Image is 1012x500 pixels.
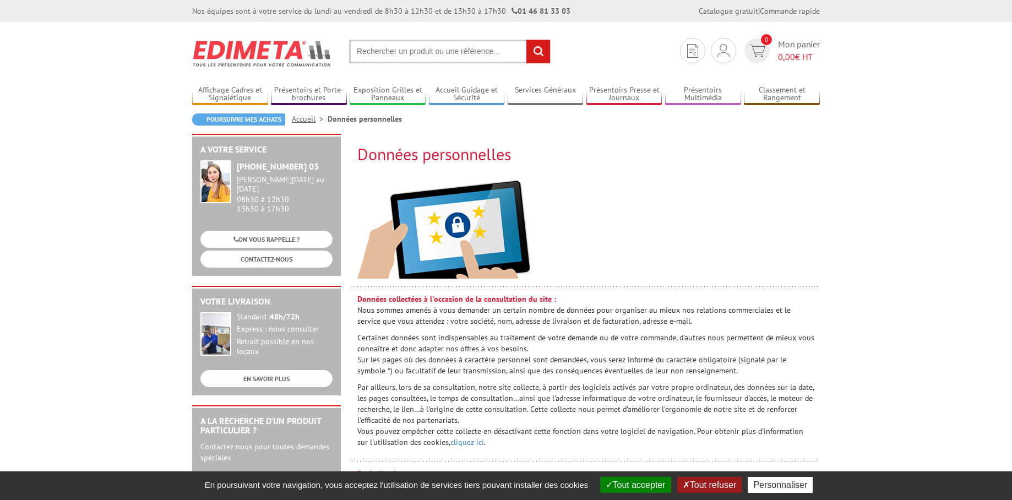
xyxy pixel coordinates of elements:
div: Retrait possible en nos locaux [237,337,333,357]
p: Précisez vos besoins et les quantités envisagées [200,469,333,491]
p: Nous sommes amenés à vous demander un certain nombre de données pour organiser au mieux nos relat... [357,294,814,327]
img: donnees-personnelles.jpg [357,180,531,279]
a: Classement et Rangement [744,85,820,104]
a: CONTACTEZ-NOUS [200,251,333,268]
button: Tout accepter [600,477,671,493]
strong: [PHONE_NUMBER] 03 [237,161,319,172]
span: 0 [761,34,772,45]
a: devis rapide 0 Mon panier 0,00€ HT [742,38,820,63]
span: Mon panier [778,38,820,63]
li: Données personnelles [328,113,402,124]
a: Exposition Grilles et Panneaux [350,85,426,104]
a: Présentoirs et Porte-brochures [271,85,347,104]
h2: A la recherche d'un produit particulier ? [200,416,333,436]
strong: 48h/72h [270,312,300,322]
img: widget-service.jpg [200,160,231,203]
button: Tout refuser [677,477,742,493]
button: Personnaliser (fenêtre modale) [748,477,813,493]
div: Express : nous consulter [237,324,333,334]
span: € HT [778,51,820,63]
img: devis rapide [687,44,698,58]
span: 0,00 [778,51,795,62]
a: Présentoirs Multimédia [665,85,741,104]
div: | [699,6,820,17]
h2: Votre livraison [200,297,333,307]
div: [PERSON_NAME][DATE] au [DATE] [237,175,333,194]
p: Contactez-nous pour toutes demandes spéciales [200,441,333,463]
h2: A votre service [200,145,333,155]
strong: Données collectées à l'occasion de la consultation du site : [357,294,556,304]
img: devis rapide [717,44,730,57]
a: Poursuivre mes achats [192,113,285,126]
a: Affichage Cadres et Signalétique [192,85,268,104]
a: Accueil Guidage et Sécurité [429,85,505,104]
div: Nos équipes sont à votre service du lundi au vendredi de 8h30 à 12h30 et de 13h30 à 17h30 [192,6,570,17]
input: rechercher [526,40,550,63]
input: Rechercher un produit ou une référence... [349,40,551,63]
a: Catalogue gratuit [699,6,758,16]
strong: 01 46 81 33 03 [512,6,570,16]
p: Certaines données sont indispensables au traitement de votre demande ou de votre commande, d'autr... [357,332,814,376]
h2: Données personnelles [357,145,820,163]
img: devis rapide [749,45,765,57]
span: En poursuivant votre navigation, vous acceptez l'utilisation de services tiers pouvant installer ... [199,480,594,490]
img: widget-livraison.jpg [200,312,231,356]
strong: Droit d'accès : [357,469,405,479]
a: Accueil [292,114,328,124]
a: cliquez ici [450,437,484,447]
a: Commande rapide [760,6,820,16]
a: ON VOUS RAPPELLE ? [200,231,333,248]
a: Services Généraux [508,85,584,104]
div: Standard : [237,312,333,322]
div: 08h30 à 12h30 13h30 à 17h30 [237,175,333,213]
img: Edimeta [192,33,333,74]
a: EN SAVOIR PLUS [200,370,333,387]
a: Présentoirs Presse et Journaux [586,85,662,104]
p: Par ailleurs, lors de sa consultation, notre site collecte, à partir des logiciels activés par vo... [357,382,814,448]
